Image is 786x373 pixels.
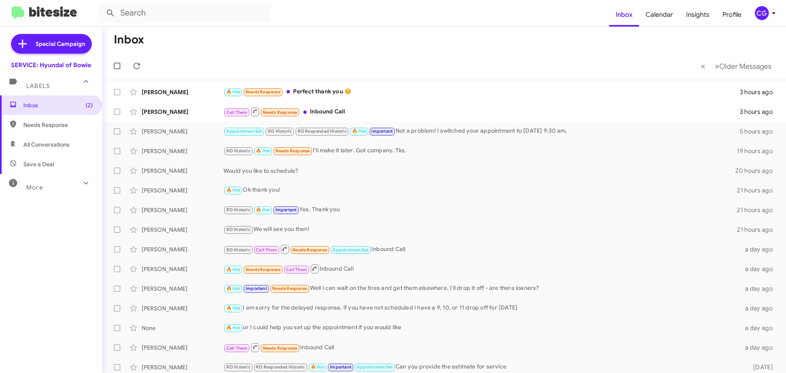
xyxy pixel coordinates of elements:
div: a day ago [740,265,779,273]
div: I'll make it later. Got company. Tks. [224,146,737,156]
span: Needs Response [246,89,280,95]
span: Labels [26,82,50,90]
span: Important [246,286,267,291]
a: Calendar [639,3,680,27]
div: Ok thank you! [224,185,737,195]
a: Inbox [609,3,639,27]
div: None [142,324,224,332]
a: Special Campaign [11,34,92,54]
div: [PERSON_NAME] [142,265,224,273]
span: (2) [86,101,93,109]
div: Yes. Thank you [224,205,737,215]
div: [PERSON_NAME] [142,147,224,155]
span: Call Them [226,346,248,351]
span: Needs Response [263,346,298,351]
span: RO Historic [268,129,292,134]
div: Inbound Call [224,264,740,274]
button: CG [748,6,777,20]
span: 🔥 Hot [226,286,240,291]
span: RO Historic [226,227,251,232]
span: Inbox [23,101,93,109]
div: a day ago [740,245,779,253]
div: a day ago [740,344,779,352]
div: a day ago [740,304,779,312]
span: « [701,61,705,71]
span: Needs Response [263,110,298,115]
div: [DATE] [740,363,779,371]
div: 19 hours ago [737,147,779,155]
span: RO Historic [226,247,251,253]
h1: Inbox [114,33,144,46]
div: I am sorry for the delayed response, if you have not scheduled I have a 9, 10, or 11 drop off for... [224,303,740,313]
span: 🔥 Hot [311,364,325,370]
span: 🔥 Hot [256,207,270,212]
nav: Page navigation example [696,58,776,75]
span: RO Historic [226,364,251,370]
div: SERVICE: Hyundai of Bowie [11,61,91,69]
div: 21 hours ago [737,186,779,194]
div: [PERSON_NAME] [142,127,224,136]
div: Perfect thank you 😊 [224,87,740,97]
div: [PERSON_NAME] [142,88,224,96]
div: Inbound Call [224,244,740,254]
input: Search [99,3,271,23]
div: 21 hours ago [737,206,779,214]
span: Older Messages [719,62,771,71]
div: [PERSON_NAME] [142,363,224,371]
div: [PERSON_NAME] [142,344,224,352]
span: Important [371,129,393,134]
span: Needs Response [292,247,327,253]
div: 20 hours ago [735,167,779,175]
div: [PERSON_NAME] [142,108,224,116]
a: Insights [680,3,716,27]
span: Call Them [256,247,277,253]
div: Would you like to schedule? [224,167,735,175]
span: » [715,61,719,71]
span: Needs Response [23,121,93,129]
div: Inbound Call [224,342,740,353]
div: [PERSON_NAME] [142,245,224,253]
div: 5 hours ago [740,127,779,136]
div: We will see you then! [224,225,737,234]
span: 🔥 Hot [256,148,270,154]
span: RO Responded Historic [298,129,347,134]
span: Call Them [226,110,248,115]
span: Needs Response [246,267,280,272]
div: 3 hours ago [740,88,779,96]
div: Can you provide the estimate for service [224,362,740,372]
span: Special Campaign [36,40,85,48]
span: 🔥 Hot [226,188,240,193]
div: [PERSON_NAME] [142,167,224,175]
div: [PERSON_NAME] [142,285,224,293]
span: Important [276,207,297,212]
span: All Conversations [23,140,70,149]
span: RO Historic [226,148,251,154]
span: Needs Response [276,148,310,154]
span: Important [330,364,351,370]
span: 🔥 Hot [226,305,240,311]
div: CG [755,6,769,20]
div: a day ago [740,324,779,332]
div: a day ago [740,285,779,293]
div: [PERSON_NAME] [142,186,224,194]
span: RO Historic [226,207,251,212]
span: More [26,184,43,191]
span: 🔥 Hot [226,325,240,330]
div: 21 hours ago [737,226,779,234]
span: Save a Deal [23,160,54,168]
span: Call Them [286,267,307,272]
div: Well I can wait on the tires and get them elsewhere. I'll drop it off - are there loaners? [224,284,740,293]
span: 🔥 Hot [226,267,240,272]
span: 🔥 Hot [226,89,240,95]
span: Appointment Set [357,364,393,370]
div: Inbound Call [224,106,740,117]
a: Profile [716,3,748,27]
span: Appointment Set [226,129,262,134]
div: 3 hours ago [740,108,779,116]
span: Appointment Set [332,247,368,253]
button: Next [710,58,776,75]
